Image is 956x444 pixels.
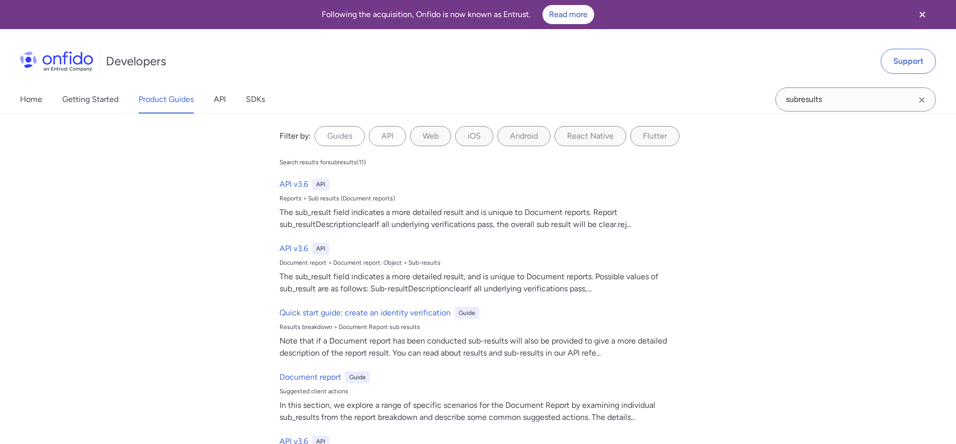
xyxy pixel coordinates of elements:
h1: Developers [106,53,166,69]
div: Following the acquisition, Onfido is now known as Entrust. [12,5,904,24]
h6: Document report [280,371,341,383]
div: API [312,178,329,190]
a: API v3.6APIReports > Sub results (Document reports)The sub_result field indicates a more detailed... [276,174,689,235]
div: Reports > Sub results (Document reports) [280,194,685,202]
button: Close banner [904,2,941,27]
h6: API v3.6 [280,178,308,190]
div: Document report > Document report: Object > Sub-results [280,259,685,267]
a: Getting Started [62,85,118,114]
label: Web [410,126,451,146]
div: Filter by: [280,130,311,142]
div: Note that if a Document report has been conducted sub-results will also be provided to give a mor... [280,335,685,359]
img: Onfido Logo [20,51,93,71]
div: Guide [455,307,479,319]
a: API v3.6APIDocument report > Document report: Object > Sub-resultsThe sub_result field indicates ... [276,239,689,299]
svg: Clear search field button [916,94,928,106]
div: Guide [345,371,370,383]
div: Search results for subresults ( 11 ) [280,158,366,166]
div: Suggested client actions [280,387,685,395]
label: React Native [555,126,626,146]
div: The sub_result field indicates a more detailed result, and is unique to Document reports. Possibl... [280,271,685,295]
div: The sub_result field indicates a more detailed result and is unique to Document reports. Report s... [280,206,685,231]
label: Guides [315,126,365,146]
input: Onfido search input field [775,87,936,112]
div: Results breakdown > Document Report sub results [280,323,685,331]
div: In this section, we explore a range of specific scenarios for the Document Report by examining in... [280,399,685,423]
div: API [312,243,329,255]
label: Android [497,126,551,146]
h6: API v3.6 [280,243,308,255]
a: API [214,85,226,114]
h6: Quick start guide: create an identity verification [280,307,451,319]
label: iOS [455,126,493,146]
svg: Close banner [916,9,928,21]
a: Document reportGuideSuggested client actionsIn this section, we explore a range of specific scena... [276,367,689,427]
a: Read more [542,5,594,24]
label: Flutter [630,126,679,146]
a: Product Guides [139,85,194,114]
label: API [369,126,406,146]
a: Home [20,85,42,114]
a: Quick start guide: create an identity verificationGuideResults breakdown > Document Report sub re... [276,303,689,363]
a: Support [881,49,936,74]
a: SDKs [246,85,265,114]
